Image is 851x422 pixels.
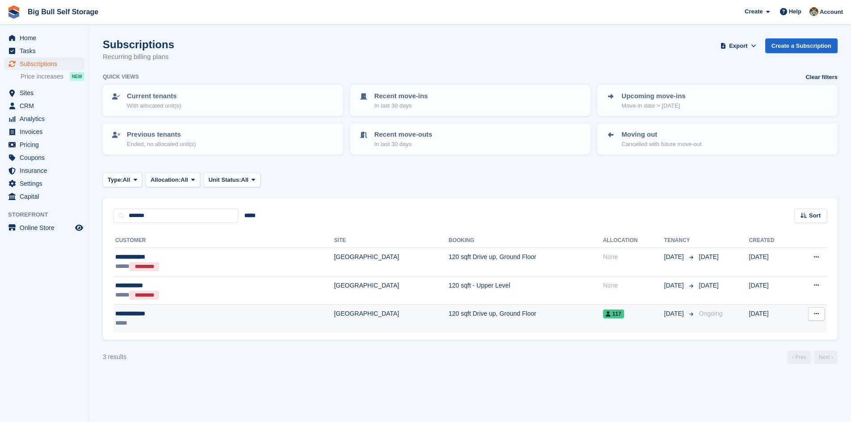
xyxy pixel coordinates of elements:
th: Site [334,234,449,248]
div: None [603,252,664,262]
a: Preview store [74,222,84,233]
p: In last 30 days [374,101,428,110]
span: Invoices [20,125,73,138]
span: All [180,175,188,184]
h1: Subscriptions [103,38,174,50]
a: Previous tenants Ended, no allocated unit(s) [104,124,342,154]
td: 120 sqft - Upper Level [449,276,603,305]
span: Insurance [20,164,73,177]
p: With allocated unit(s) [127,101,181,110]
th: Allocation [603,234,664,248]
a: menu [4,32,84,44]
span: Create [745,7,763,16]
a: menu [4,125,84,138]
span: Home [20,32,73,44]
span: Sort [809,211,821,220]
p: Upcoming move-ins [621,91,685,101]
td: [DATE] [749,248,794,276]
button: Export [719,38,758,53]
p: In last 30 days [374,140,432,149]
span: Online Store [20,221,73,234]
th: Tenancy [664,234,696,248]
img: stora-icon-8386f47178a22dfd0bd8f6a31ec36ba5ce8667c1dd55bd0f319d3a0aa187defe.svg [7,5,21,19]
a: Clear filters [805,73,838,82]
button: Type: All [103,172,142,187]
span: Export [729,42,747,50]
span: Account [820,8,843,17]
a: menu [4,177,84,190]
td: 120 sqft Drive up, Ground Floor [449,248,603,276]
div: 3 results [103,352,126,362]
span: All [241,175,249,184]
span: Allocation: [151,175,180,184]
span: CRM [20,100,73,112]
span: [DATE] [664,252,686,262]
a: menu [4,164,84,177]
span: Coupons [20,151,73,164]
a: Previous [788,351,811,364]
a: Recent move-outs In last 30 days [351,124,590,154]
a: Current tenants With allocated unit(s) [104,86,342,115]
a: menu [4,45,84,57]
a: Next [814,351,838,364]
a: menu [4,58,84,70]
a: menu [4,138,84,151]
span: Settings [20,177,73,190]
a: menu [4,190,84,203]
span: Pricing [20,138,73,151]
a: menu [4,87,84,99]
span: Subscriptions [20,58,73,70]
span: All [123,175,130,184]
p: Moving out [621,130,701,140]
span: Tasks [20,45,73,57]
th: Booking [449,234,603,248]
a: Recent move-ins In last 30 days [351,86,590,115]
span: Type: [108,175,123,184]
span: Unit Status: [209,175,241,184]
td: 120 sqft Drive up, Ground Floor [449,305,603,333]
p: Recent move-outs [374,130,432,140]
img: Mike Llewellen Palmer [809,7,818,16]
a: Create a Subscription [765,38,838,53]
span: [DATE] [664,309,686,318]
div: None [603,281,664,290]
div: NEW [70,72,84,81]
p: Previous tenants [127,130,196,140]
td: [DATE] [749,305,794,333]
span: Price increases [21,72,63,81]
a: Moving out Cancelled with future move-out [598,124,837,154]
a: menu [4,221,84,234]
a: Upcoming move-ins Move-in date > [DATE] [598,86,837,115]
p: Ended, no allocated unit(s) [127,140,196,149]
a: menu [4,151,84,164]
td: [DATE] [749,276,794,305]
h6: Quick views [103,73,139,81]
button: Unit Status: All [204,172,260,187]
span: Help [789,7,801,16]
span: Storefront [8,210,89,219]
span: Sites [20,87,73,99]
a: menu [4,100,84,112]
a: Big Bull Self Storage [24,4,102,19]
td: [GEOGRAPHIC_DATA] [334,305,449,333]
th: Customer [113,234,334,248]
span: [DATE] [699,282,719,289]
td: [GEOGRAPHIC_DATA] [334,276,449,305]
p: Recent move-ins [374,91,428,101]
span: 117 [603,309,624,318]
span: [DATE] [664,281,686,290]
span: Capital [20,190,73,203]
nav: Page [786,351,839,364]
span: Analytics [20,113,73,125]
a: menu [4,113,84,125]
p: Cancelled with future move-out [621,140,701,149]
td: [GEOGRAPHIC_DATA] [334,248,449,276]
p: Recurring billing plans [103,52,174,62]
p: Current tenants [127,91,181,101]
p: Move-in date > [DATE] [621,101,685,110]
a: Price increases NEW [21,71,84,81]
span: Ongoing [699,310,723,317]
button: Allocation: All [146,172,200,187]
span: [DATE] [699,253,719,260]
th: Created [749,234,794,248]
